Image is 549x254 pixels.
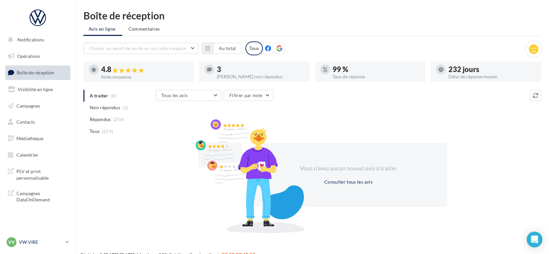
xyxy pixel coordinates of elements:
[292,164,405,173] div: Vous n'avez aucun nouvel avis à traiter
[17,53,40,59] span: Opérations
[224,90,273,101] button: Filtrer par note
[4,83,72,96] a: Visibilité en ligne
[83,11,541,20] div: Boîte de réception
[101,75,189,79] div: Note moyenne
[322,178,375,186] button: Consulter tous les avis
[16,152,38,158] span: Calendrier
[19,239,63,245] p: VW VIRE
[202,43,242,54] button: Au total
[333,66,420,73] div: 99 %
[90,104,120,111] span: Non répondus
[18,87,53,92] span: Visibilité en ligne
[448,74,536,79] div: Délai de réponse moyen
[89,45,186,51] span: Choisir un point de vente ou un code magasin
[4,148,72,162] a: Calendrier
[161,92,188,98] span: Tous les avis
[4,115,72,129] a: Contacts
[16,136,43,141] span: Médiathèque
[4,186,72,206] a: Campagnes DataOnDemand
[333,74,420,79] div: Taux de réponse
[527,232,542,247] div: Open Intercom Messenger
[4,33,69,47] button: Notifications
[83,43,198,54] button: Choisir un point de vente ou un code magasin
[8,239,15,245] span: VV
[217,74,304,79] div: [PERSON_NAME] non répondus
[4,164,72,184] a: PLV et print personnalisable
[448,66,536,73] div: 232 jours
[123,105,128,110] span: (3)
[16,119,35,125] span: Contacts
[213,43,242,54] button: Au total
[17,37,44,42] span: Notifications
[101,66,189,73] div: 4.8
[4,99,72,113] a: Campagnes
[5,236,70,248] a: VV VW VIRE
[4,49,72,63] a: Opérations
[4,65,72,80] a: Boîte de réception
[4,132,72,145] a: Médiathèque
[16,103,40,108] span: Campagnes
[16,167,68,181] span: PLV et print personnalisable
[128,26,160,32] span: Commentaires
[113,117,125,122] span: (256)
[90,116,111,123] span: Répondus
[16,189,68,203] span: Campagnes DataOnDemand
[217,66,304,73] div: 3
[156,90,221,101] button: Tous les avis
[102,129,113,134] span: (259)
[245,41,263,55] div: Tous
[17,70,54,75] span: Boîte de réception
[90,128,100,135] span: Tous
